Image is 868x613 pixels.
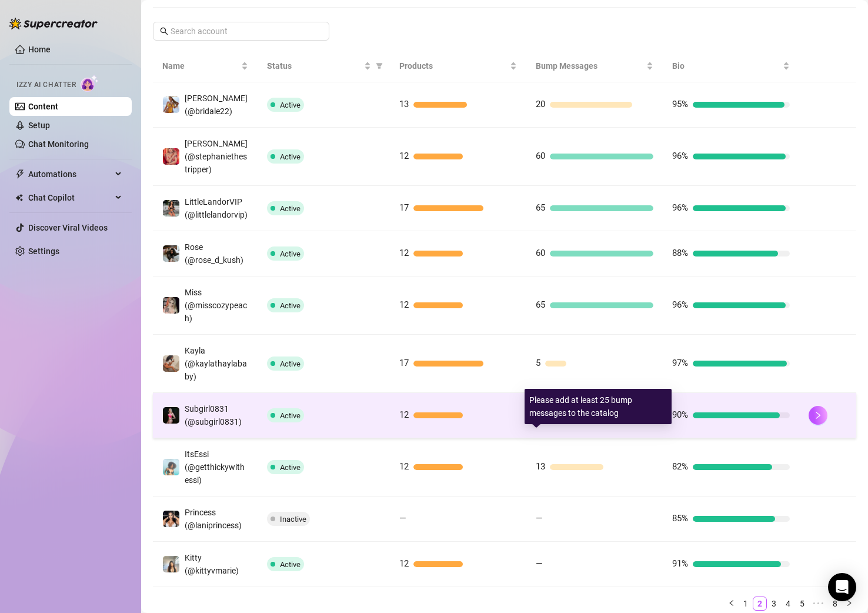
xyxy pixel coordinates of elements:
[672,151,688,161] span: 96%
[81,75,99,92] img: AI Chatter
[399,202,409,213] span: 17
[672,558,688,569] span: 91%
[739,597,752,610] a: 1
[280,463,301,472] span: Active
[536,358,540,368] span: 5
[672,358,688,368] span: 97%
[399,358,409,368] span: 17
[160,27,168,35] span: search
[842,597,856,611] button: right
[536,248,545,258] span: 60
[399,409,409,420] span: 12
[753,597,767,611] li: 2
[536,202,545,213] span: 65
[280,560,301,569] span: Active
[28,121,50,130] a: Setup
[376,62,383,69] span: filter
[672,513,688,524] span: 85%
[185,197,248,219] span: LittleLandorVIP (@littlelandorvip)
[846,599,853,607] span: right
[171,25,313,38] input: Search account
[672,461,688,472] span: 82%
[28,188,112,207] span: Chat Copilot
[16,79,76,91] span: Izzy AI Chatter
[280,359,301,368] span: Active
[526,50,663,82] th: Bump Messages
[795,597,809,611] li: 5
[672,59,780,72] span: Bio
[258,50,390,82] th: Status
[536,461,545,472] span: 13
[814,411,822,419] span: right
[809,597,828,611] li: Next 5 Pages
[739,597,753,611] li: 1
[829,597,842,610] a: 8
[163,407,179,424] img: Subgirl0831 (@subgirl0831)
[663,50,799,82] th: Bio
[399,99,409,109] span: 13
[185,288,247,323] span: Miss (@misscozypeach)
[767,597,780,610] a: 3
[185,508,242,530] span: Princess (@laniprincess)
[185,139,248,174] span: [PERSON_NAME] (@stephaniethestripper)
[28,139,89,149] a: Chat Monitoring
[280,249,301,258] span: Active
[280,204,301,213] span: Active
[399,151,409,161] span: 12
[185,94,248,116] span: [PERSON_NAME] (@bridale22)
[399,558,409,569] span: 12
[536,151,545,161] span: 60
[280,411,301,420] span: Active
[536,59,644,72] span: Bump Messages
[399,299,409,310] span: 12
[185,449,245,485] span: ItsEssi (@getthickywithessi)
[185,404,242,427] span: Subgirl0831 (@subgirl0831)
[399,461,409,472] span: 12
[28,246,59,256] a: Settings
[280,301,301,310] span: Active
[672,299,688,310] span: 96%
[828,573,856,601] div: Open Intercom Messenger
[399,248,409,258] span: 12
[672,202,688,213] span: 96%
[28,223,108,232] a: Discover Viral Videos
[753,597,766,610] a: 2
[15,194,23,202] img: Chat Copilot
[163,511,179,527] img: Princess (@laniprincess)
[15,169,25,179] span: thunderbolt
[28,165,112,184] span: Automations
[9,18,98,29] img: logo-BBDzfeDw.svg
[536,513,543,524] span: —
[809,597,828,611] span: •••
[536,558,543,569] span: —
[163,297,179,314] img: Miss (@misscozypeach)
[163,245,179,262] img: Rose (@rose_d_kush)
[525,389,672,424] div: Please add at least 25 bump messages to the catalog
[725,597,739,611] button: left
[280,152,301,161] span: Active
[163,96,179,113] img: Brianna (@bridale22)
[399,513,406,524] span: —
[185,346,247,381] span: Kayla (@kaylathaylababy)
[185,242,243,265] span: Rose (@rose_d_kush)
[28,102,58,111] a: Content
[280,101,301,109] span: Active
[163,200,179,216] img: LittleLandorVIP (@littlelandorvip)
[163,459,179,475] img: ItsEssi (@getthickywithessi)
[280,515,306,524] span: Inactive
[28,45,51,54] a: Home
[373,57,385,75] span: filter
[536,299,545,310] span: 65
[267,59,362,72] span: Status
[163,148,179,165] img: Stephanie (@stephaniethestripper)
[163,556,179,572] img: Kitty (@kittyvmarie)
[672,99,688,109] span: 95%
[390,50,526,82] th: Products
[672,248,688,258] span: 88%
[399,59,508,72] span: Products
[153,50,258,82] th: Name
[185,553,239,575] span: Kitty (@kittyvmarie)
[796,597,809,610] a: 5
[163,355,179,372] img: Kayla (@kaylathaylababy)
[781,597,795,611] li: 4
